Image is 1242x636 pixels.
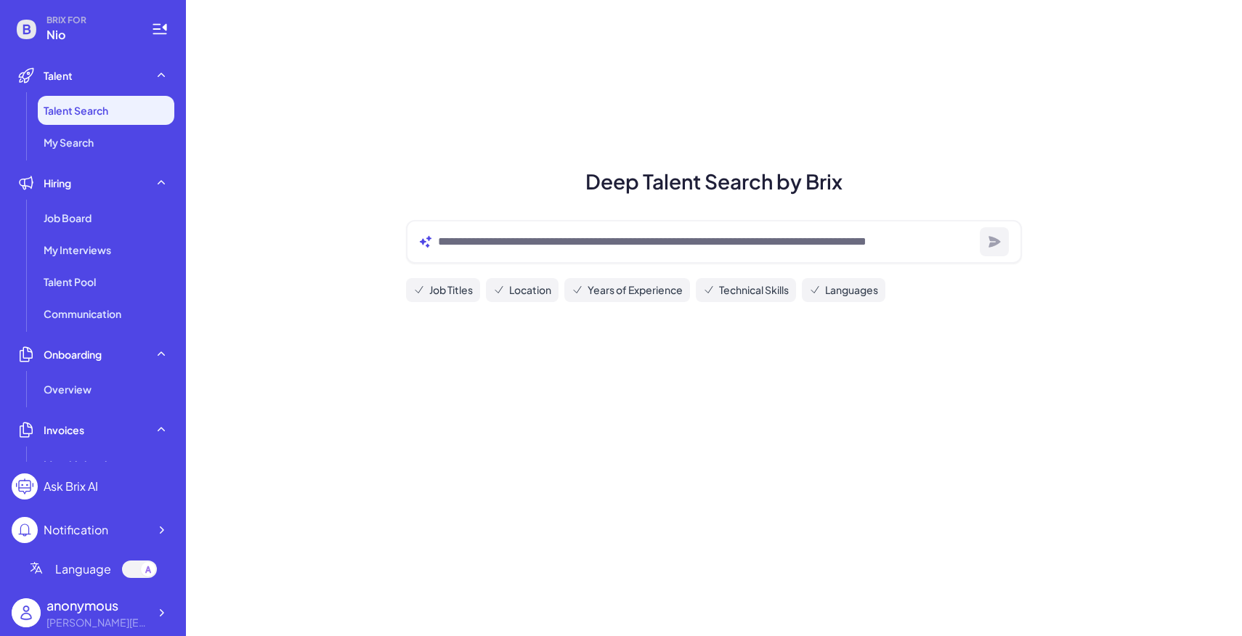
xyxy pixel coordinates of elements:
[719,282,789,298] span: Technical Skills
[46,615,148,630] div: Jonathan.bade@nio.io
[825,282,878,298] span: Languages
[44,423,84,437] span: Invoices
[44,382,92,396] span: Overview
[389,166,1039,197] h1: Deep Talent Search by Brix
[46,595,148,615] div: anonymous
[509,282,551,298] span: Location
[44,478,98,495] div: Ask Brix AI
[429,282,473,298] span: Job Titles
[12,598,41,627] img: user_logo.png
[44,135,94,150] span: My Search
[46,26,134,44] span: Nio
[588,282,683,298] span: Years of Experience
[44,176,71,190] span: Hiring
[44,347,102,362] span: Onboarding
[44,306,121,321] span: Communication
[55,560,111,578] span: Language
[44,457,119,472] span: Monthly invoice
[44,274,96,289] span: Talent Pool
[44,103,108,118] span: Talent Search
[46,15,134,26] span: BRIX FOR
[44,211,92,225] span: Job Board
[44,521,108,539] div: Notification
[44,242,111,257] span: My Interviews
[44,68,73,83] span: Talent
